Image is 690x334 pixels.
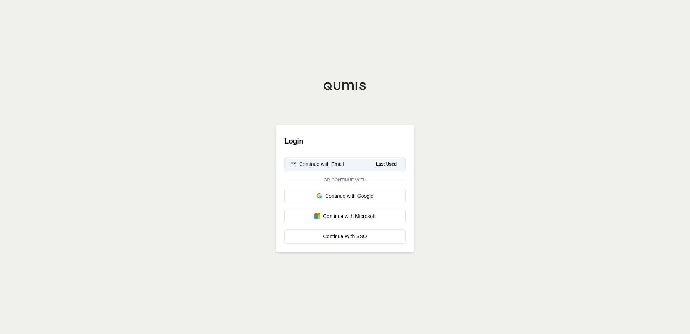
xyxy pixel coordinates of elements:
div: Continue with Email [291,160,344,168]
div: Continue With SSO [291,233,399,240]
button: Continue with Google [284,189,406,203]
span: Or continue with [321,177,369,183]
button: Continue with Microsoft [284,209,406,223]
img: Qumis [323,82,367,90]
span: Last Used [373,160,399,168]
h3: Login [284,134,406,148]
a: Continue With SSO [284,229,406,244]
button: Continue with EmailLast Used [284,157,406,171]
div: Continue with Google [291,192,399,200]
div: Continue with Microsoft [291,213,399,220]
